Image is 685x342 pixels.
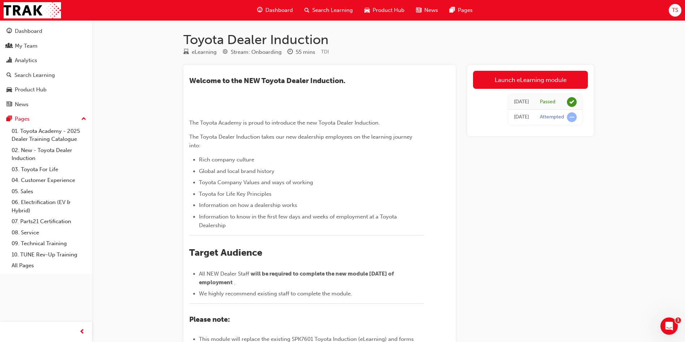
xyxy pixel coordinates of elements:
span: search-icon [304,6,309,15]
iframe: Intercom live chat [660,317,678,335]
span: prev-icon [79,328,85,337]
span: Global and local brand history [199,168,274,174]
span: pages-icon [450,6,455,15]
a: news-iconNews [410,3,444,18]
span: will be required to complete the new module [DATE] of employment [199,270,395,286]
span: car-icon [364,6,370,15]
a: Analytics [3,54,89,67]
span: We highly recommend existing staff to complete the module. [199,290,352,297]
div: News [15,100,29,109]
a: My Team [3,39,89,53]
span: people-icon [6,43,12,49]
div: eLearning [192,48,217,56]
a: 07. Parts21 Certification [9,216,89,227]
span: The Toyota Academy is proud to introduce the new Toyota Dealer Induction. [189,120,380,126]
span: Dashboard [265,6,293,14]
span: learningResourceType_ELEARNING-icon [183,49,189,56]
a: Search Learning [3,69,89,82]
a: 10. TUNE Rev-Up Training [9,249,89,260]
span: guage-icon [257,6,263,15]
span: learningRecordVerb_ATTEMPT-icon [567,112,577,122]
span: Toyota Company Values and ways of working [199,179,313,186]
a: 04. Customer Experience [9,175,89,186]
div: 55 mins [296,48,315,56]
span: Pages [458,6,473,14]
div: Wed Apr 09 2025 09:33:35 GMT+1000 (Australian Eastern Standard Time) [514,113,529,121]
a: search-iconSearch Learning [299,3,359,18]
a: pages-iconPages [444,3,478,18]
div: Product Hub [15,86,47,94]
span: Toyota for Life Key Principles [199,191,272,197]
span: car-icon [6,87,12,93]
span: guage-icon [6,28,12,35]
a: guage-iconDashboard [251,3,299,18]
button: TS [669,4,681,17]
a: Launch eLearning module [473,71,588,89]
span: Information on how a dealership works [199,202,297,208]
div: Stream: Onboarding [231,48,282,56]
button: DashboardMy TeamAnalyticsSearch LearningProduct HubNews [3,23,89,112]
span: All NEW Dealer Staff [199,270,249,277]
span: news-icon [6,101,12,108]
a: News [3,98,89,111]
div: Type [183,48,217,57]
a: 09. Technical Training [9,238,89,249]
span: . [234,279,235,286]
span: chart-icon [6,57,12,64]
span: clock-icon [287,49,293,56]
div: My Team [15,42,38,50]
a: 08. Service [9,227,89,238]
h1: Toyota Dealer Induction [183,32,594,48]
span: target-icon [222,49,228,56]
div: Passed [540,99,555,105]
div: Search Learning [14,71,55,79]
span: news-icon [416,6,421,15]
span: search-icon [6,72,12,79]
a: 02. New - Toyota Dealer Induction [9,145,89,164]
div: Dashboard [15,27,42,35]
img: Trak [4,2,61,18]
a: 03. Toyota For Life [9,164,89,175]
a: All Pages [9,260,89,271]
a: 06. Electrification (EV & Hybrid) [9,197,89,216]
div: Attempted [540,114,564,121]
div: Stream [222,48,282,57]
button: Pages [3,112,89,126]
span: Rich company culture [199,156,254,163]
a: 01. Toyota Academy - 2025 Dealer Training Catalogue [9,126,89,145]
span: Product Hub [373,6,404,14]
span: Please note: [189,315,230,324]
div: Wed Apr 09 2025 14:04:15 GMT+1000 (Australian Eastern Standard Time) [514,98,529,106]
span: Learning resource code [321,49,329,55]
span: News [424,6,438,14]
div: Pages [15,115,30,123]
span: TS [672,6,678,14]
a: 05. Sales [9,186,89,197]
span: ​Welcome to the NEW Toyota Dealer Induction. [189,77,345,85]
span: up-icon [81,114,86,124]
span: The Toyota Dealer Induction takes our new dealership employees on the learning journey into: [189,134,414,149]
a: car-iconProduct Hub [359,3,410,18]
span: 1 [675,317,681,323]
span: learningRecordVerb_PASS-icon [567,97,577,107]
div: Analytics [15,56,37,65]
a: Dashboard [3,25,89,38]
div: Duration [287,48,315,57]
span: Search Learning [312,6,353,14]
a: Product Hub [3,83,89,96]
span: Target Audience [189,247,262,258]
span: Information to know in the first few days and weeks of employment at a Toyota Dealership [199,213,398,229]
span: pages-icon [6,116,12,122]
